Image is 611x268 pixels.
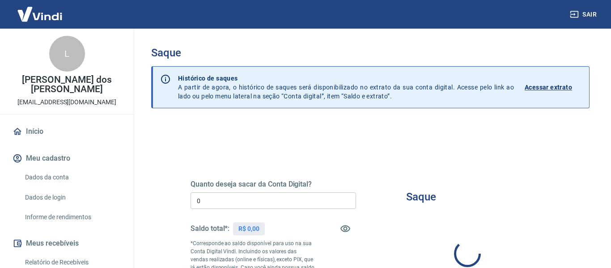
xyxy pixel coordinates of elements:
h3: Saque [406,191,436,203]
p: Histórico de saques [178,74,514,83]
p: A partir de agora, o histórico de saques será disponibilizado no extrato da sua conta digital. Ac... [178,74,514,101]
a: Informe de rendimentos [21,208,123,226]
h3: Saque [151,47,590,59]
p: [PERSON_NAME] dos [PERSON_NAME] [7,75,127,94]
h5: Saldo total*: [191,224,229,233]
button: Meus recebíveis [11,234,123,253]
a: Início [11,122,123,141]
p: [EMAIL_ADDRESS][DOMAIN_NAME] [17,98,116,107]
p: Acessar extrato [525,83,572,92]
p: R$ 0,00 [238,224,259,234]
a: Dados da conta [21,168,123,187]
img: Vindi [11,0,69,28]
a: Acessar extrato [525,74,582,101]
button: Meu cadastro [11,149,123,168]
h5: Quanto deseja sacar da Conta Digital? [191,180,356,189]
div: L [49,36,85,72]
button: Sair [568,6,600,23]
a: Dados de login [21,188,123,207]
